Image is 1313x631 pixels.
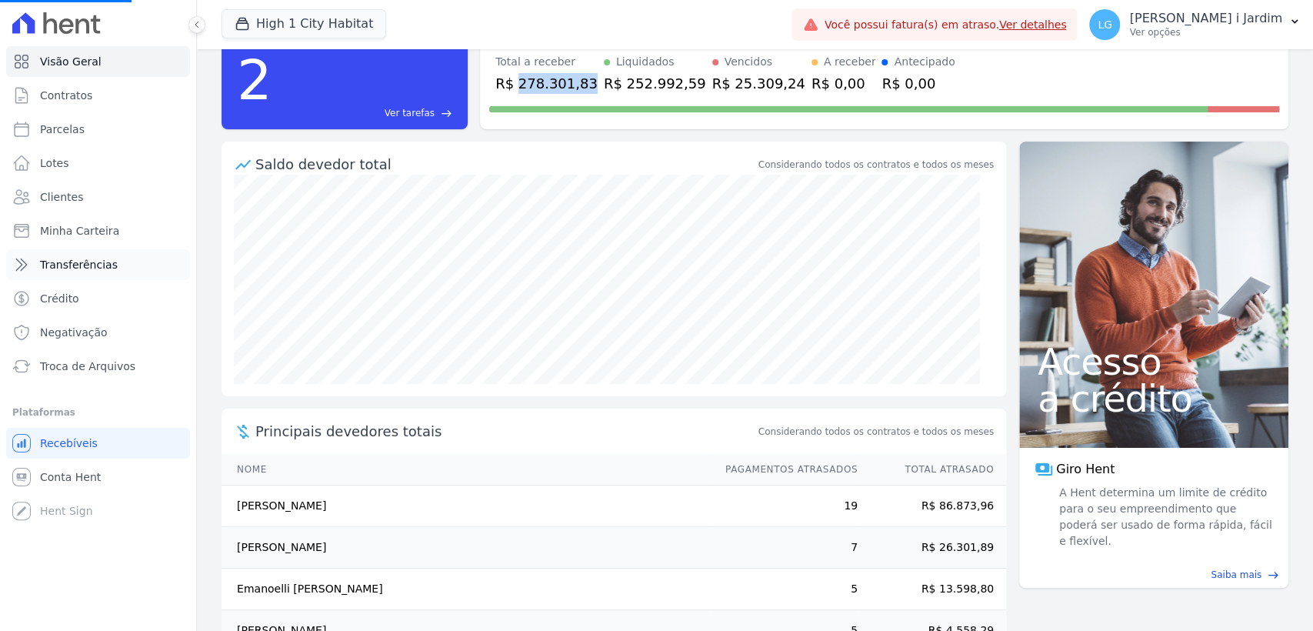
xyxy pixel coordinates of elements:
td: 7 [711,527,858,569]
div: Vencidos [725,54,772,70]
td: [PERSON_NAME] [222,527,711,569]
a: Lotes [6,148,190,179]
div: R$ 252.992,59 [604,73,706,94]
button: LG [PERSON_NAME] i Jardim Ver opções [1077,3,1313,46]
span: Considerando todos os contratos e todos os meses [758,425,994,439]
span: A Hent determina um limite de crédito para o seu empreendimento que poderá ser usado de forma ráp... [1056,485,1273,549]
a: Crédito [6,283,190,314]
a: Saiba mais east [1028,568,1279,582]
div: Plataformas [12,403,184,422]
span: Acesso [1038,343,1270,380]
th: Nome [222,454,711,486]
th: Total Atrasado [858,454,1006,486]
span: Contratos [40,88,92,103]
span: Recebíveis [40,436,98,451]
th: Pagamentos Atrasados [711,454,858,486]
div: Considerando todos os contratos e todos os meses [758,158,994,172]
div: Total a receber [495,54,598,70]
span: Parcelas [40,122,85,137]
div: R$ 278.301,83 [495,73,598,94]
div: R$ 0,00 [881,73,955,94]
div: Liquidados [616,54,675,70]
p: Ver opções [1129,26,1282,38]
span: Lotes [40,155,69,171]
div: R$ 25.309,24 [712,73,805,94]
span: Conta Hent [40,469,101,485]
span: Ver tarefas [385,106,435,120]
span: Crédito [40,291,79,306]
span: a crédito [1038,380,1270,417]
span: Você possui fatura(s) em atraso. [825,17,1067,33]
a: Transferências [6,249,190,280]
a: Visão Geral [6,46,190,77]
td: [PERSON_NAME] [222,486,711,527]
span: Principais devedores totais [255,421,755,442]
span: Clientes [40,189,83,205]
span: Visão Geral [40,54,102,69]
a: Negativação [6,317,190,348]
div: Antecipado [894,54,955,70]
td: Emanoelli [PERSON_NAME] [222,569,711,610]
span: Giro Hent [1056,460,1115,479]
td: R$ 86.873,96 [858,486,1006,527]
span: east [1268,569,1279,581]
a: Minha Carteira [6,215,190,246]
td: R$ 26.301,89 [858,527,1006,569]
span: east [441,108,452,119]
p: [PERSON_NAME] i Jardim [1129,11,1282,26]
a: Troca de Arquivos [6,351,190,382]
span: Minha Carteira [40,223,119,239]
span: LG [1098,19,1112,30]
span: Transferências [40,257,118,272]
a: Ver detalhes [999,18,1067,31]
div: R$ 0,00 [811,73,876,94]
td: 5 [711,569,858,610]
td: 19 [711,486,858,527]
td: R$ 13.598,80 [858,569,1006,610]
div: Saldo devedor total [255,154,755,175]
div: 2 [237,40,272,120]
span: Saiba mais [1211,568,1261,582]
a: Clientes [6,182,190,212]
a: Parcelas [6,114,190,145]
a: Conta Hent [6,462,190,492]
a: Ver tarefas east [278,106,452,120]
div: A receber [824,54,876,70]
a: Recebíveis [6,428,190,459]
span: Troca de Arquivos [40,359,135,374]
button: High 1 City Habitat [222,9,386,38]
a: Contratos [6,80,190,111]
span: Negativação [40,325,108,340]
